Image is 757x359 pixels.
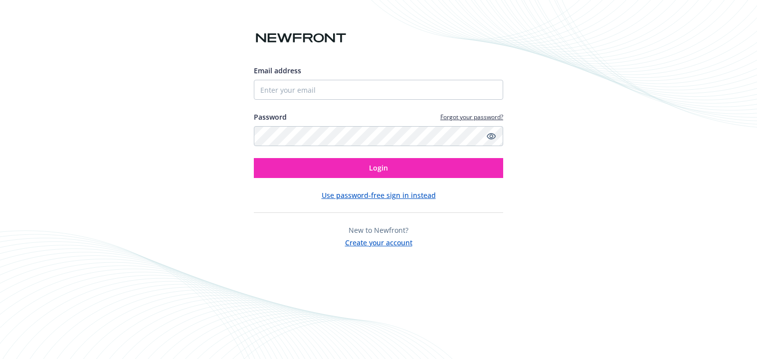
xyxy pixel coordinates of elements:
span: Login [369,163,388,173]
button: Use password-free sign in instead [322,190,436,200]
button: Create your account [345,235,412,248]
input: Enter your password [254,126,503,146]
label: Password [254,112,287,122]
button: Login [254,158,503,178]
img: Newfront logo [254,29,348,47]
input: Enter your email [254,80,503,100]
a: Forgot your password? [440,113,503,121]
a: Show password [485,130,497,142]
span: Email address [254,66,301,75]
span: New to Newfront? [349,225,408,235]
